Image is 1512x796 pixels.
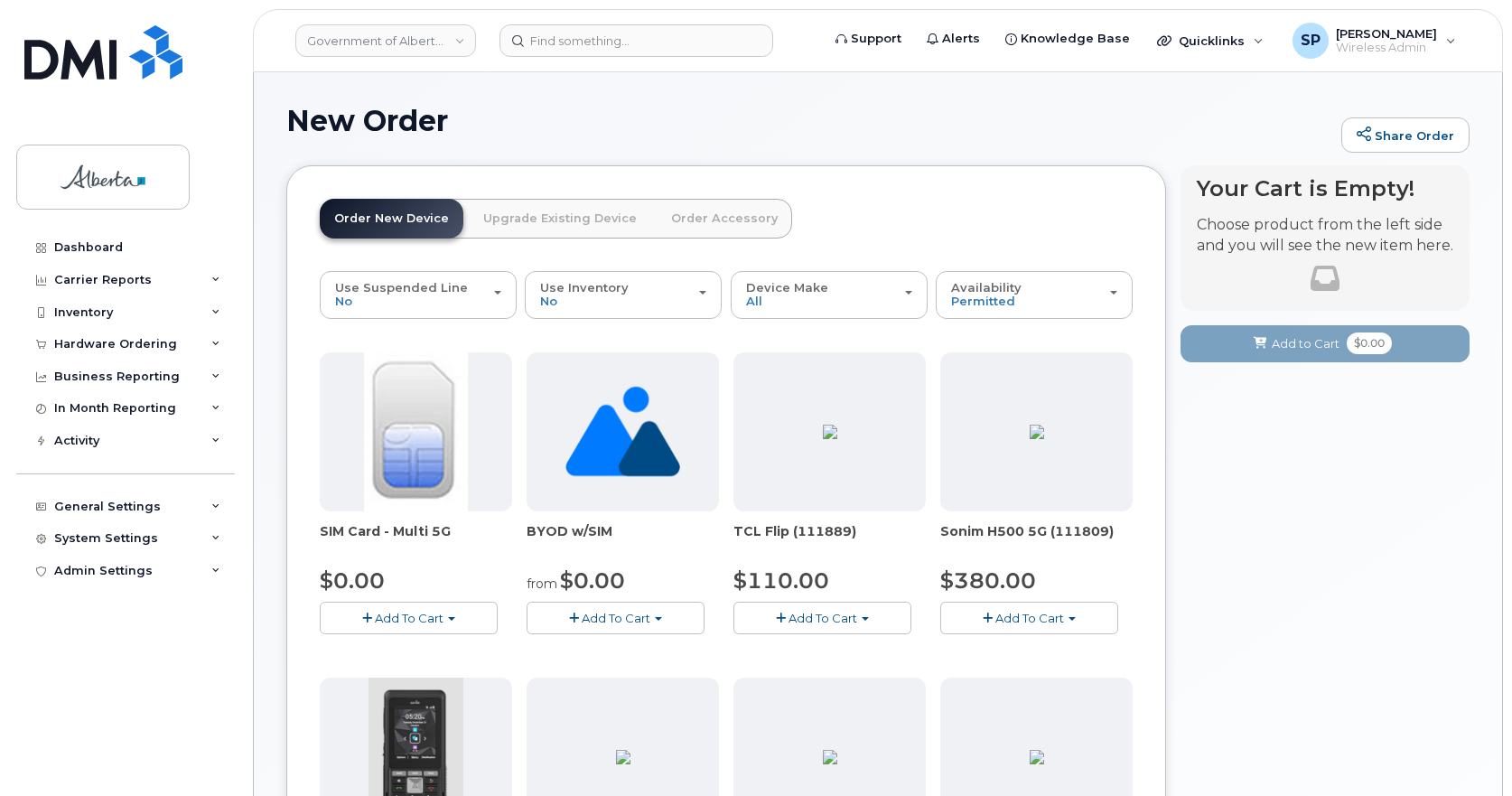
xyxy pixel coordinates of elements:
[320,271,517,318] button: Use Suspended Line No
[364,352,467,511] img: 00D627D4-43E9-49B7-A367-2C99342E128C.jpg
[823,750,837,764] img: 13294312-3312-4219-9925-ACC385DD21E2.png
[527,522,719,558] div: BYOD w/SIM
[527,576,557,592] small: from
[995,611,1064,625] span: Add To Cart
[320,522,512,558] div: SIM Card - Multi 5G
[1030,425,1044,439] img: 79D338F0-FFFB-4B19-B7FF-DB34F512C68B.png
[1341,117,1470,154] a: Share Order
[657,199,792,239] a: Order Accessory
[1272,335,1339,352] span: Add to Cart
[1030,750,1044,764] img: BB80DA02-9C0E-4782-AB1B-B1D93CAC2204.png
[469,199,651,239] a: Upgrade Existing Device
[335,280,468,295] span: Use Suspended Line
[789,611,857,625] span: Add To Cart
[565,352,680,511] img: no_image_found-2caef05468ed5679b831cfe6fc140e25e0c280774317ffc20a367ab7fd17291e.png
[527,602,705,633] button: Add To Cart
[940,522,1133,558] div: Sonim H500 5G (111809)
[1347,332,1392,354] span: $0.00
[320,602,498,633] button: Add To Cart
[582,611,650,625] span: Add To Cart
[540,280,629,295] span: Use Inventory
[733,567,829,594] span: $110.00
[286,105,1332,136] h1: New Order
[746,280,828,295] span: Device Make
[731,271,928,318] button: Device Make All
[940,567,1036,594] span: $380.00
[1181,325,1470,362] button: Add to Cart $0.00
[540,294,557,308] span: No
[320,567,385,594] span: $0.00
[733,522,926,558] div: TCL Flip (111889)
[320,199,463,239] a: Order New Device
[940,602,1118,633] button: Add To Cart
[560,567,625,594] span: $0.00
[616,750,630,764] img: ED9FC9C2-4804-4D92-8A77-98887F1967E0.png
[525,271,722,318] button: Use Inventory No
[375,611,443,625] span: Add To Cart
[746,294,762,308] span: All
[335,294,352,308] span: No
[733,602,911,633] button: Add To Cart
[936,271,1133,318] button: Availability Permitted
[951,280,1022,295] span: Availability
[951,294,1015,308] span: Permitted
[823,425,837,439] img: 4BBBA1A7-EEE1-4148-A36C-898E0DC10F5F.png
[1197,215,1453,257] p: Choose product from the left side and you will see the new item here.
[1197,176,1453,201] h4: Your Cart is Empty!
